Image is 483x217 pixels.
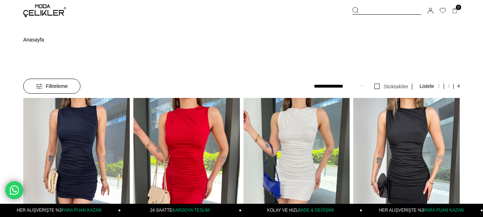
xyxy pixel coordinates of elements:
[456,5,461,10] span: 0
[172,208,210,213] span: KARGOYA TESLİM
[383,83,408,89] span: Stoktakiler
[242,204,363,217] a: KOLAY VE HIZLIİADE & DEĞİŞİM!
[121,204,242,217] a: 24 SAATTEKARGOYA TESLİM
[424,208,464,213] span: PARA PUAN KAZAN
[62,208,102,213] span: PARA PUAN KAZAN
[362,204,483,217] a: HER ALIŞVERİŞTE %3PARA PUAN KAZAN
[23,4,66,17] img: logo
[300,208,334,213] span: İADE & DEĞİŞİM!
[371,84,412,90] a: Stoktakiler
[36,79,68,93] span: Filtreleme
[23,21,44,58] a: Anasayfa
[452,8,458,14] a: 0
[23,21,44,58] li: >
